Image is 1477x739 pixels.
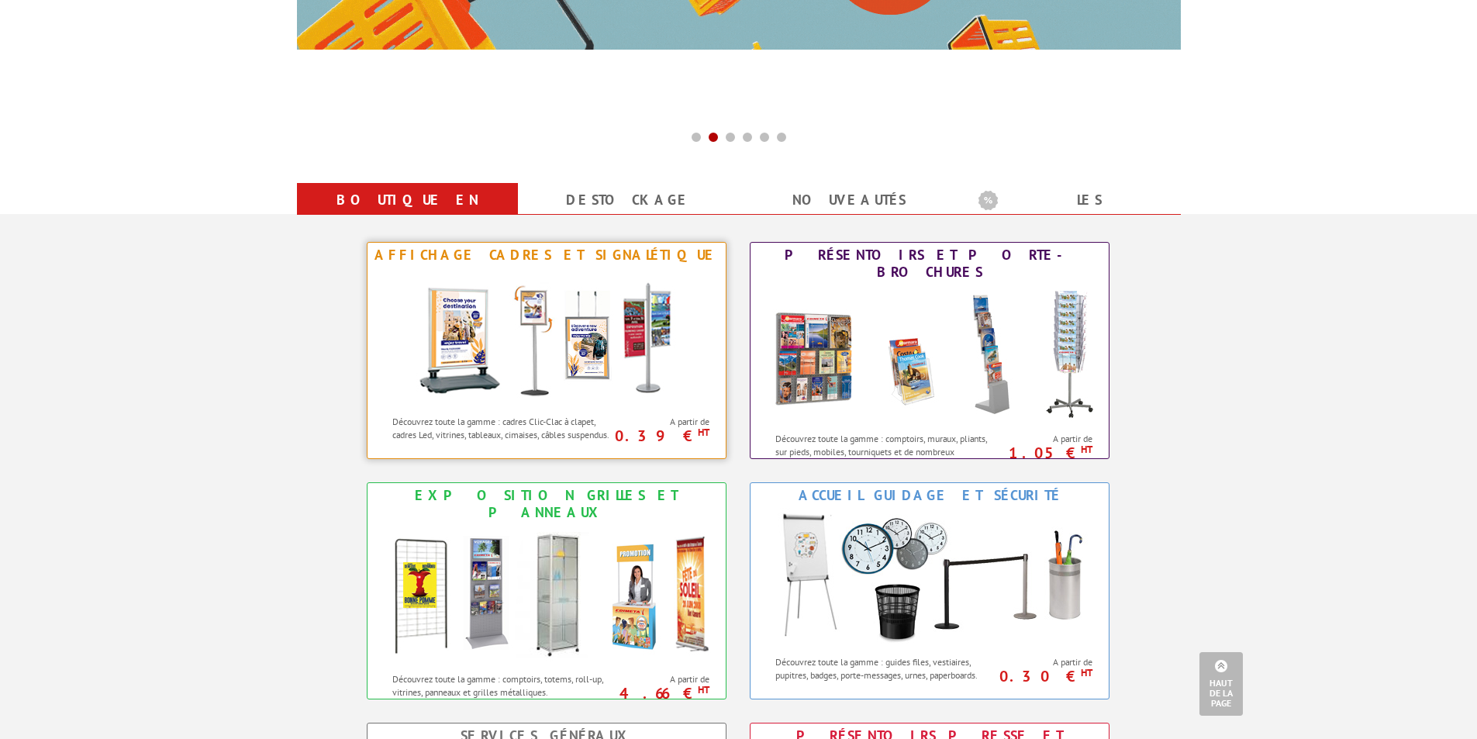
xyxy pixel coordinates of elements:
div: Affichage Cadres et Signalétique [371,247,722,264]
p: Découvrez toute la gamme : guides files, vestiaires, pupitres, badges, porte-messages, urnes, pap... [775,655,996,682]
p: Découvrez toute la gamme : cadres Clic-Clac à clapet, cadres Led, vitrines, tableaux, cimaises, c... [392,415,613,441]
a: Affichage Cadres et Signalétique Affichage Cadres et Signalétique Découvrez toute la gamme : cadr... [367,242,726,459]
span: A partir de [618,416,710,428]
img: Exposition Grilles et Panneaux [376,525,717,665]
p: Découvrez toute la gamme : comptoirs, totems, roll-up, vitrines, panneaux et grilles métalliques. [392,672,613,699]
span: A partir de [1001,656,1093,668]
p: Découvrez toute la gamme : comptoirs, muraux, pliants, sur pieds, mobiles, tourniquets et de nomb... [775,432,996,471]
a: Boutique en ligne [316,186,499,242]
sup: HT [698,683,709,696]
sup: HT [698,426,709,439]
p: 0.30 € [993,672,1093,681]
img: Affichage Cadres et Signalétique [403,268,690,407]
a: Les promotions [978,186,1162,242]
img: Accueil Guidage et Sécurité [759,508,1100,647]
p: 4.66 € [610,689,710,698]
div: Présentoirs et Porte-brochures [754,247,1105,281]
b: Les promotions [978,186,1172,217]
sup: HT [1081,666,1092,679]
sup: HT [1081,443,1092,456]
p: 1.05 € [993,448,1093,458]
a: Destockage [537,186,720,214]
a: Haut de la page [1199,652,1243,716]
span: A partir de [618,673,710,685]
p: 0.39 € [610,431,710,440]
a: Exposition Grilles et Panneaux Exposition Grilles et Panneaux Découvrez toute la gamme : comptoir... [367,482,726,699]
img: Présentoirs et Porte-brochures [759,285,1100,424]
div: Exposition Grilles et Panneaux [371,487,722,521]
div: Accueil Guidage et Sécurité [754,487,1105,504]
a: Accueil Guidage et Sécurité Accueil Guidage et Sécurité Découvrez toute la gamme : guides files, ... [750,482,1109,699]
span: A partir de [1001,433,1093,445]
a: Présentoirs et Porte-brochures Présentoirs et Porte-brochures Découvrez toute la gamme : comptoir... [750,242,1109,459]
a: nouveautés [757,186,941,214]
